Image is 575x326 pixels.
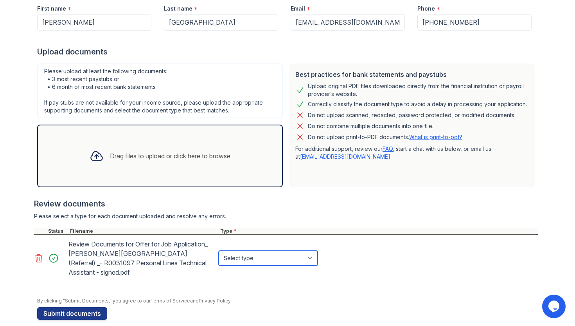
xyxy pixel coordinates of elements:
a: Terms of Service [150,298,190,304]
label: First name [37,5,66,13]
div: Upload documents [37,46,538,57]
div: Filename [68,228,219,234]
div: Upload original PDF files downloaded directly from the financial institution or payroll provider’... [308,82,528,98]
div: Review Documents for Offer for Job Application_ [PERSON_NAME][GEOGRAPHIC_DATA] (Referral) _- R003... [68,238,216,279]
div: Please select a type for each document uploaded and resolve any errors. [34,212,538,220]
label: Email [291,5,305,13]
div: Best practices for bank statements and paystubs [295,70,528,79]
a: Privacy Policy. [199,298,232,304]
div: Drag files to upload or click here to browse [110,151,230,161]
div: By clicking "Submit Documents," you agree to our and [37,298,538,304]
button: Submit documents [37,307,107,320]
div: Please upload at least the following documents: • 3 most recent paystubs or • 6 month of most rec... [37,63,283,118]
p: Do not upload print-to-PDF documents. [308,133,462,141]
a: What is print-to-pdf? [409,134,462,140]
iframe: chat widget [542,295,567,318]
div: Type [219,228,538,234]
p: For additional support, review our , start a chat with us below, or email us at [295,145,528,161]
label: Phone [417,5,435,13]
div: Status [47,228,68,234]
div: Correctly classify the document type to avoid a delay in processing your application. [308,100,527,109]
div: Review documents [34,198,538,209]
div: Do not combine multiple documents into one file. [308,121,433,131]
div: Do not upload scanned, redacted, password protected, or modified documents. [308,110,516,120]
label: Last name [164,5,192,13]
a: [EMAIL_ADDRESS][DOMAIN_NAME] [300,153,390,160]
a: FAQ [383,145,393,152]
